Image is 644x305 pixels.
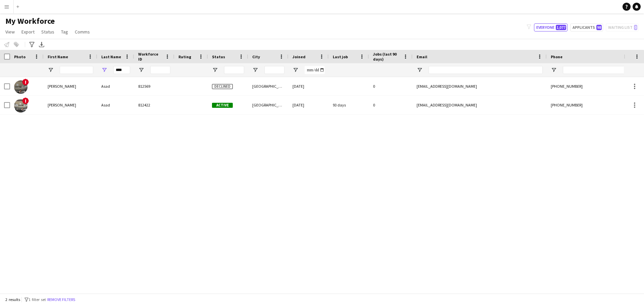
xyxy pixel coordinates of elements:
[212,84,233,89] span: Declined
[563,66,629,74] input: Phone Filter Input
[373,52,400,62] span: Jobs (last 90 days)
[212,67,218,73] button: Open Filter Menu
[292,54,306,59] span: Joined
[551,67,557,73] button: Open Filter Menu
[97,96,134,114] div: Asad
[28,41,36,49] app-action-btn: Advanced filters
[224,66,244,74] input: Status Filter Input
[292,67,299,73] button: Open Filter Menu
[596,25,602,30] span: 98
[48,67,54,73] button: Open Filter Menu
[72,27,93,36] a: Comms
[252,67,258,73] button: Open Filter Menu
[21,29,35,35] span: Export
[547,96,633,114] div: [PHONE_NUMBER]
[5,16,55,26] span: My Workforce
[248,96,288,114] div: [GEOGRAPHIC_DATA]
[101,54,121,59] span: Last Name
[429,66,543,74] input: Email Filter Input
[44,77,97,95] div: [PERSON_NAME]
[44,96,97,114] div: [PERSON_NAME]
[369,96,413,114] div: 0
[75,29,90,35] span: Comms
[534,23,568,31] button: Everyone1,077
[305,66,325,74] input: Joined Filter Input
[19,27,37,36] a: Export
[417,67,423,73] button: Open Filter Menu
[178,54,191,59] span: Rating
[39,27,57,36] a: Status
[58,27,71,36] a: Tag
[14,99,28,112] img: Muhammad Ahmad Asad
[138,67,144,73] button: Open Filter Menu
[288,96,329,114] div: [DATE]
[134,96,174,114] div: 812422
[369,77,413,95] div: 0
[14,54,25,59] span: Photo
[138,52,162,62] span: Workforce ID
[113,66,130,74] input: Last Name Filter Input
[212,54,225,59] span: Status
[14,80,28,94] img: Muhammad Ahmad Asad
[29,297,46,302] span: 1 filter set
[413,96,547,114] div: [EMAIL_ADDRESS][DOMAIN_NAME]
[46,296,76,303] button: Remove filters
[413,77,547,95] div: [EMAIL_ADDRESS][DOMAIN_NAME]
[22,79,29,85] span: !
[417,54,427,59] span: Email
[547,77,633,95] div: [PHONE_NUMBER]
[551,54,562,59] span: Phone
[212,103,233,108] span: Active
[333,54,348,59] span: Last job
[38,41,46,49] app-action-btn: Export XLSX
[288,77,329,95] div: [DATE]
[48,54,68,59] span: First Name
[97,77,134,95] div: Asad
[150,66,170,74] input: Workforce ID Filter Input
[556,25,566,30] span: 1,077
[134,77,174,95] div: 812569
[5,29,15,35] span: View
[3,27,17,36] a: View
[61,29,68,35] span: Tag
[248,77,288,95] div: [GEOGRAPHIC_DATA]
[329,96,369,114] div: 93 days
[570,23,603,31] button: Applicants98
[60,66,93,74] input: First Name Filter Input
[264,66,284,74] input: City Filter Input
[22,97,29,104] span: !
[41,29,54,35] span: Status
[101,67,107,73] button: Open Filter Menu
[252,54,260,59] span: City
